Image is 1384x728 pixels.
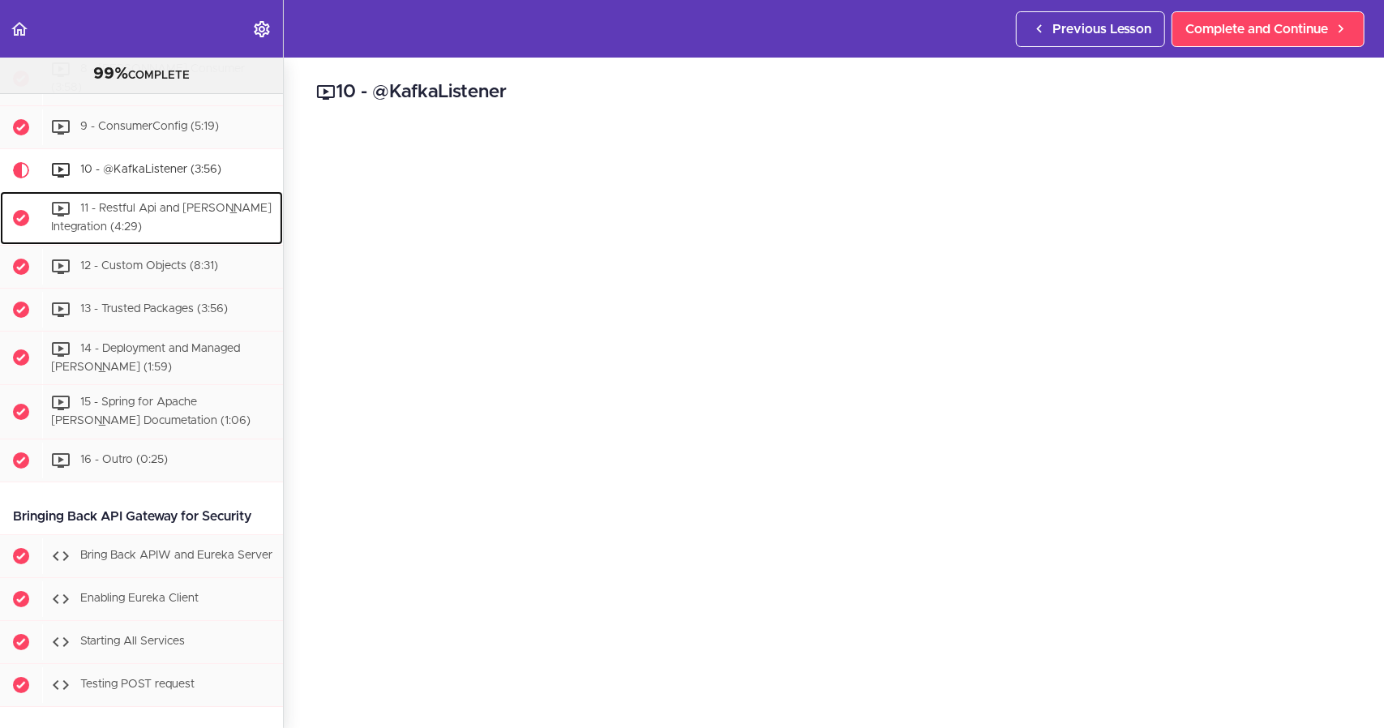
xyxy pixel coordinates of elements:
[93,66,128,82] span: 99%
[51,343,240,373] span: 14 - Deployment and Managed [PERSON_NAME] (1:59)
[80,260,218,272] span: 12 - Custom Objects (8:31)
[1016,11,1165,47] a: Previous Lesson
[80,303,228,315] span: 13 - Trusted Packages (3:56)
[1052,19,1151,39] span: Previous Lesson
[1185,19,1328,39] span: Complete and Continue
[80,164,221,175] span: 10 - @KafkaListener (3:56)
[1172,11,1365,47] a: Complete and Continue
[10,19,29,39] svg: Back to course curriculum
[20,64,263,85] div: COMPLETE
[51,397,251,427] span: 15 - Spring for Apache [PERSON_NAME] Documetation (1:06)
[51,203,272,233] span: 11 - Restful Api and [PERSON_NAME] Integration (4:29)
[316,131,1352,713] iframe: Video Player
[80,636,185,647] span: Starting All Services
[80,593,199,604] span: Enabling Eureka Client
[80,454,168,465] span: 16 - Outro (0:25)
[80,121,219,132] span: 9 - ConsumerConfig (5:19)
[316,79,1352,106] h2: 10 - @KafkaListener
[80,679,195,690] span: Testing POST request
[80,550,272,561] span: Bring Back APIW and Eureka Server
[252,19,272,39] svg: Settings Menu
